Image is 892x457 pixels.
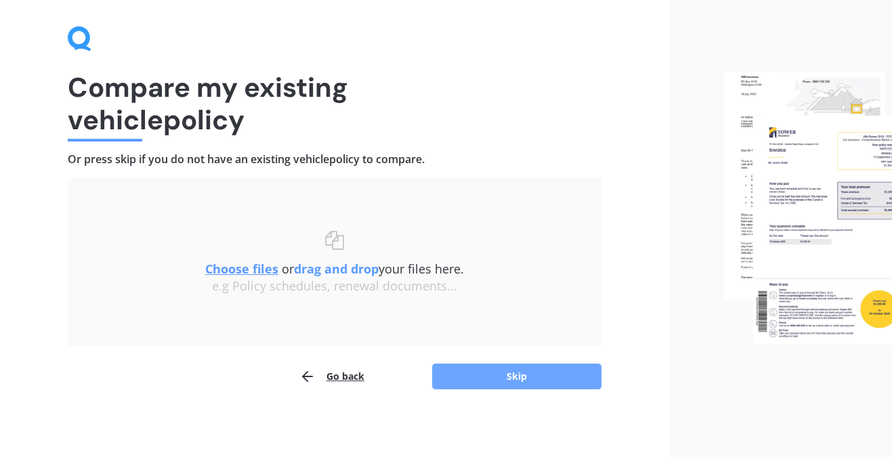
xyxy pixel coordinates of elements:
h1: Compare my existing vehicle policy [68,71,601,136]
div: e.g Policy schedules, renewal documents... [95,279,574,294]
span: or your files here. [205,261,464,277]
h4: Or press skip if you do not have an existing vehicle policy to compare. [68,152,601,167]
button: Go back [299,363,364,390]
u: Choose files [205,261,278,277]
b: drag and drop [294,261,379,277]
img: files.webp [723,72,892,344]
button: Skip [432,364,601,389]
